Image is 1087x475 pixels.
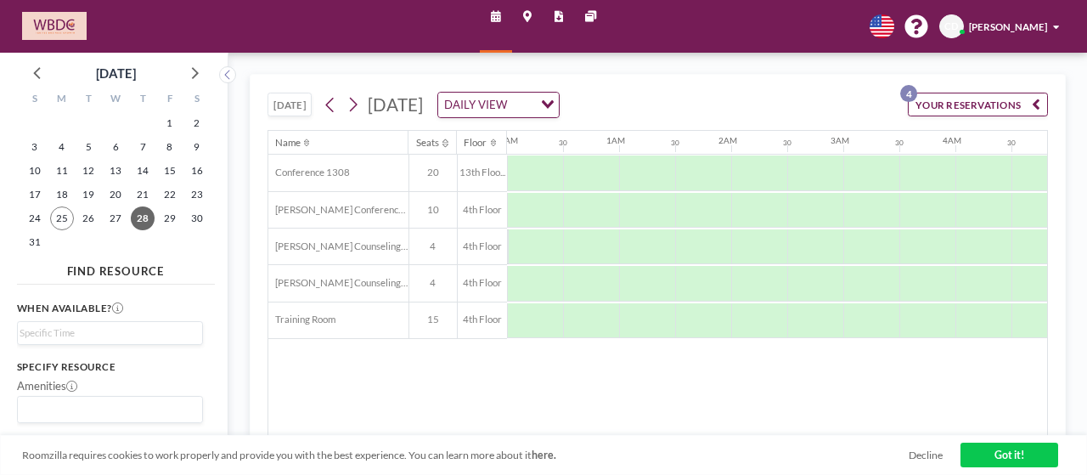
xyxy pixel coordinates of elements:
div: 3AM [831,135,849,145]
span: [PERSON_NAME] Counseling Room [268,240,408,252]
span: Monday, August 25, 2025 [50,206,74,230]
span: Friday, August 22, 2025 [158,183,182,206]
span: Sunday, August 17, 2025 [23,183,47,206]
span: Training Room [268,314,335,325]
a: Got it! [960,443,1059,467]
span: Tuesday, August 19, 2025 [76,183,100,206]
span: Wednesday, August 6, 2025 [104,135,127,159]
p: 4 [900,85,917,102]
div: Name [275,137,301,149]
span: Wednesday, August 20, 2025 [104,183,127,206]
div: W [102,89,129,111]
input: Search for option [20,325,194,341]
span: 4th Floor [458,277,507,289]
span: Tuesday, August 5, 2025 [76,135,100,159]
span: Friday, August 1, 2025 [158,111,182,135]
span: [PERSON_NAME] Counseling Room [268,277,408,289]
div: Search for option [438,93,560,118]
span: CD [944,20,959,32]
span: Tuesday, August 26, 2025 [76,206,100,230]
span: [PERSON_NAME] [969,21,1047,32]
h3: Specify resource [17,361,204,373]
span: Friday, August 29, 2025 [158,206,182,230]
span: Monday, August 4, 2025 [50,135,74,159]
div: 30 [559,139,567,147]
span: [PERSON_NAME] Conference Room [268,204,408,216]
span: 4th Floor [458,240,507,252]
span: Sunday, August 31, 2025 [23,230,47,254]
span: Thursday, August 14, 2025 [131,159,155,183]
div: 30 [783,139,791,147]
label: Amenities [17,379,77,393]
div: S [21,89,48,111]
span: Saturday, August 2, 2025 [185,111,209,135]
span: [DATE] [368,94,423,115]
span: Saturday, August 23, 2025 [185,183,209,206]
span: Friday, August 8, 2025 [158,135,182,159]
div: 2AM [718,135,737,145]
img: organization-logo [22,12,87,40]
div: M [48,89,76,111]
div: 4AM [943,135,961,145]
span: 10 [409,204,457,216]
button: YOUR RESERVATIONS4 [908,93,1048,116]
div: S [183,89,211,111]
span: 15 [409,314,457,325]
div: Floor [464,137,487,149]
div: 30 [895,139,904,147]
input: Search for option [511,96,531,115]
span: 20 [409,167,457,178]
span: Tuesday, August 12, 2025 [76,159,100,183]
div: 30 [671,139,679,147]
span: Thursday, August 28, 2025 [131,206,155,230]
span: Conference 1308 [268,167,350,178]
div: Search for option [18,397,203,422]
div: [DATE] [96,61,136,85]
span: Thursday, August 7, 2025 [131,135,155,159]
span: Sunday, August 3, 2025 [23,135,47,159]
a: Decline [909,449,943,461]
span: 4th Floor [458,314,507,325]
div: 30 [1007,139,1016,147]
span: Sunday, August 10, 2025 [23,159,47,183]
span: 4th Floor [458,204,507,216]
span: Thursday, August 21, 2025 [131,183,155,206]
span: Wednesday, August 13, 2025 [104,159,127,183]
div: F [156,89,183,111]
span: Saturday, August 9, 2025 [185,135,209,159]
h4: FIND RESOURCE [17,258,215,278]
span: Saturday, August 30, 2025 [185,206,209,230]
a: here. [532,449,556,461]
input: Search for option [20,400,194,419]
span: 4 [409,240,457,252]
div: T [75,89,102,111]
span: Roomzilla requires cookies to work properly and provide you with the best experience. You can lea... [22,449,909,461]
button: [DATE] [268,93,313,116]
span: 4 [409,277,457,289]
span: Monday, August 11, 2025 [50,159,74,183]
span: 13th Floo... [458,167,507,178]
div: 1AM [606,135,625,145]
div: Seats [416,137,439,149]
span: Monday, August 18, 2025 [50,183,74,206]
span: Sunday, August 24, 2025 [23,206,47,230]
div: T [129,89,156,111]
span: DAILY VIEW [442,96,510,115]
span: Wednesday, August 27, 2025 [104,206,127,230]
span: Friday, August 15, 2025 [158,159,182,183]
div: Search for option [18,322,203,344]
span: Saturday, August 16, 2025 [185,159,209,183]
